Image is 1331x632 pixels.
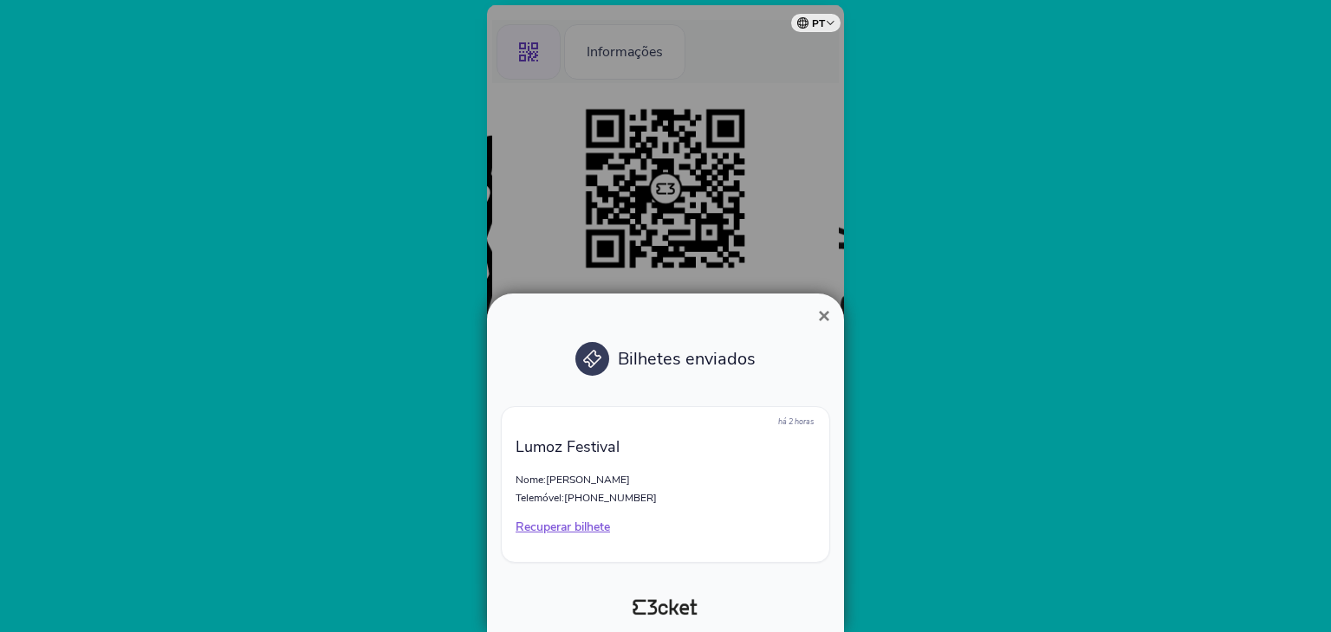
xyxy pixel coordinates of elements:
[818,304,830,327] span: ×
[516,519,815,536] p: Recuperar bilhete
[618,347,756,371] span: Bilhetes enviados
[516,491,815,505] p: Telemóvel:
[778,416,814,427] span: há 2 horas
[516,473,815,487] p: Nome:
[546,473,630,487] span: [PERSON_NAME]
[516,436,815,457] p: Lumoz Festival
[564,491,657,505] span: [PHONE_NUMBER]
